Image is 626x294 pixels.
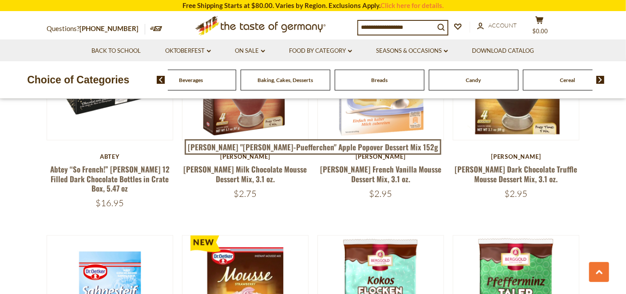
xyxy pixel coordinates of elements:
[560,77,575,83] a: Cereal
[157,76,165,84] img: previous arrow
[488,22,517,29] span: Account
[182,153,309,161] div: [PERSON_NAME]
[47,153,173,161] div: Abtey
[526,16,553,38] button: $0.00
[234,188,257,200] span: $2.75
[477,21,517,31] a: Account
[472,46,535,56] a: Download Catalog
[320,164,441,184] a: [PERSON_NAME] French Vanilla Mousse Dessert Mix, 3.1 oz.
[533,27,548,35] span: $0.00
[371,77,388,83] a: Breads
[183,164,307,184] a: [PERSON_NAME] Milk Chocolate Mousse Dessert Mix, 3.1 oz.
[91,46,141,56] a: Back to School
[376,46,448,56] a: Seasons & Occasions
[289,46,352,56] a: Food By Category
[47,23,145,35] p: Questions?
[79,24,139,32] a: [PHONE_NUMBER]
[466,77,481,83] a: Candy
[179,77,203,83] a: Beverages
[596,76,605,84] img: next arrow
[185,139,442,155] a: [PERSON_NAME] "[PERSON_NAME]-Puefferchen" Apple Popover Dessert Mix 152g
[235,46,265,56] a: On Sale
[369,188,392,200] span: $2.95
[380,1,444,9] a: Click here for details.
[258,77,313,83] a: Baking, Cakes, Desserts
[505,188,528,200] span: $2.95
[317,153,444,161] div: [PERSON_NAME]
[95,198,124,209] span: $16.95
[453,153,579,161] div: [PERSON_NAME]
[50,164,170,194] a: Abtey “So French!” [PERSON_NAME] 12 Filled Dark Chocolate Bottles in Crate Box, 5.47 oz
[455,164,578,184] a: [PERSON_NAME] Dark Chocolate Truffle Mousse Dessert Mix, 3.1 oz.
[165,46,211,56] a: Oktoberfest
